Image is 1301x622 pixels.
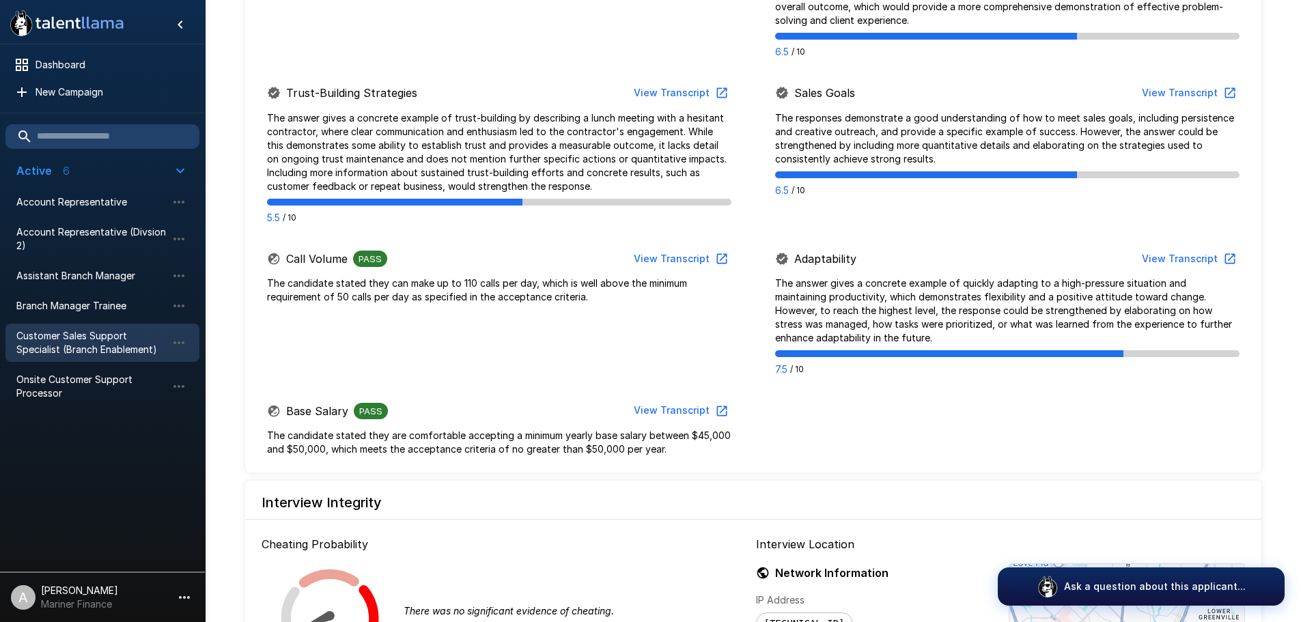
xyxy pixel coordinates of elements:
p: 7.5 [775,363,787,376]
span: / 10 [792,184,805,197]
button: View Transcript [1136,246,1240,272]
p: The answer gives a concrete example of quickly adapting to a high-pressure situation and maintain... [775,277,1240,345]
p: Interview Location [756,536,1245,552]
p: The candidate stated they are comfortable accepting a minimum yearly base salary between $45,000 ... [267,429,731,456]
p: The responses demonstrate a good understanding of how to meet sales goals, including persistence ... [775,111,1240,166]
button: Ask a question about this applicant... [998,567,1285,606]
p: The candidate stated they can make up to 110 calls per day, which is well above the minimum requi... [267,277,731,304]
span: / 10 [792,45,805,59]
span: / 10 [283,211,296,225]
h6: Network Information [756,563,992,582]
span: PASS [353,253,387,264]
p: Sales Goals [794,85,855,101]
p: IP Address [756,593,992,607]
button: View Transcript [628,398,731,423]
button: View Transcript [1136,81,1240,106]
p: 5.5 [267,211,280,225]
p: Adaptability [794,251,856,267]
p: 6.5 [775,45,789,59]
h6: Interview Integrity [245,492,1261,513]
button: View Transcript [628,246,731,272]
p: 6.5 [775,184,789,197]
span: PASS [354,406,388,416]
p: Trust-Building Strategies [286,85,417,101]
img: logo_glasses@2x.png [1037,576,1059,597]
button: View Transcript [628,81,731,106]
p: Ask a question about this applicant... [1064,580,1246,593]
i: There was no significant evidence of cheating. [404,605,614,617]
p: Call Volume [286,251,348,267]
p: Base Salary [286,403,348,419]
p: The answer gives a concrete example of trust-building by describing a lunch meeting with a hesita... [267,111,731,193]
p: Cheating Probability [262,536,751,552]
span: / 10 [790,363,804,376]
